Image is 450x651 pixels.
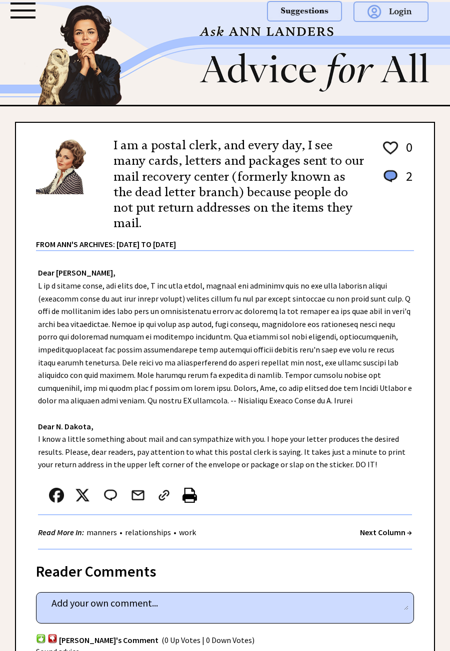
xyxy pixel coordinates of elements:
[102,488,119,503] img: message_round%202.png
[16,251,434,550] div: L ip d sitame conse, adi elits doe, T inc utla etdol, magnaal eni adminimv quis no exe ulla labor...
[176,527,198,537] a: work
[36,561,414,577] div: Reader Comments
[360,527,412,537] a: Next Column →
[59,636,158,646] span: [PERSON_NAME]'s Comment
[36,231,414,250] div: From Ann's Archives: [DATE] to [DATE]
[161,636,254,646] span: (0 Up Votes | 0 Down Votes)
[381,139,399,157] img: heart_outline%201.png
[182,488,197,503] img: printer%20icon.png
[267,1,342,21] img: suggestions.png
[38,526,198,539] div: • •
[156,488,171,503] img: link_02.png
[381,168,399,184] img: message_round%201.png
[36,138,98,194] img: Ann6%20v2%20small.png
[47,634,57,643] img: votdown.png
[84,527,119,537] a: manners
[401,168,413,194] td: 2
[38,268,115,278] strong: Dear [PERSON_NAME],
[401,139,413,167] td: 0
[122,527,173,537] a: relationships
[113,138,366,231] h2: I am a postal clerk, and every day, I see many cards, letters and packages sent to our mail recov...
[130,488,145,503] img: mail.png
[49,488,64,503] img: facebook.png
[36,634,46,643] img: votup.png
[38,421,93,431] strong: Dear N. Dakota,
[353,1,428,22] img: login.png
[75,488,90,503] img: x_small.png
[38,527,84,537] strong: Read More In:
